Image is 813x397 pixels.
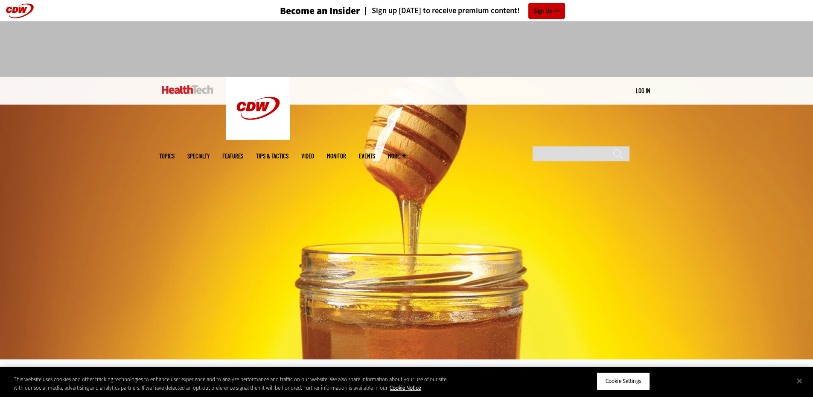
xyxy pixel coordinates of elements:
[226,133,290,142] a: CDW
[301,153,314,159] a: Video
[636,86,650,95] div: User menu
[162,85,213,94] img: Home
[222,153,243,159] a: Features
[14,375,447,392] div: This website uses cookies and other tracking technologies to enhance user experience and to analy...
[327,153,346,159] a: MonITor
[248,6,360,16] a: Become an Insider
[360,7,520,15] a: Sign up [DATE] to receive premium content!
[390,384,421,391] a: More information about your privacy
[388,153,406,159] span: More
[636,87,650,94] a: Log in
[790,371,809,390] button: Close
[159,153,175,159] span: Topics
[256,153,288,159] a: Tips & Tactics
[528,3,565,19] a: Sign Up
[597,372,650,390] button: Cookie Settings
[251,30,562,68] iframe: advertisement
[226,77,290,140] img: Home
[359,153,375,159] a: Events
[280,6,360,16] h3: Become an Insider
[187,153,210,159] span: Specialty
